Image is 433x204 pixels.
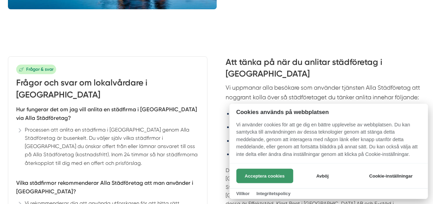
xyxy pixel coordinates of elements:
a: Integritetspolicy [256,191,290,196]
a: Villkor [236,191,250,196]
button: Cookie-inställningar [361,169,421,183]
button: Acceptera cookies [236,169,293,183]
h2: Cookies används på webbplatsen [229,109,428,115]
p: Vi använder cookies för att ge dig en bättre upplevelse av webbplatsen. Du kan samtycka till anvä... [229,121,428,163]
button: Avböj [295,169,350,183]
